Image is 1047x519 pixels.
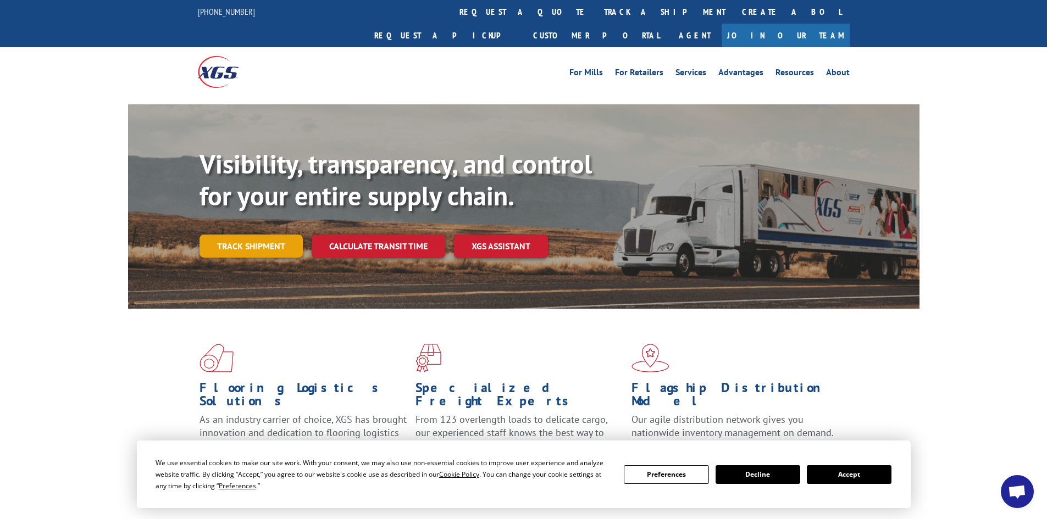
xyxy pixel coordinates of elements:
span: Preferences [219,481,256,490]
h1: Flooring Logistics Solutions [200,381,407,413]
button: Preferences [624,465,708,484]
b: Visibility, transparency, and control for your entire supply chain. [200,147,592,213]
span: Our agile distribution network gives you nationwide inventory management on demand. [631,413,834,439]
a: Join Our Team [722,24,850,47]
div: We use essential cookies to make our site work. With your consent, we may also use non-essential ... [156,457,611,492]
a: Customer Portal [525,24,668,47]
img: xgs-icon-total-supply-chain-intelligence-red [200,344,234,372]
div: Open chat [1001,475,1034,508]
a: About [826,68,850,80]
button: Decline [716,465,800,484]
a: Services [675,68,706,80]
a: [PHONE_NUMBER] [198,6,255,17]
a: For Mills [569,68,603,80]
p: From 123 overlength loads to delicate cargo, our experienced staff knows the best way to move you... [416,413,623,462]
a: Request a pickup [366,24,525,47]
span: Cookie Policy [439,470,479,479]
a: Advantages [718,68,763,80]
a: XGS ASSISTANT [454,235,548,258]
a: Resources [775,68,814,80]
a: Calculate transit time [312,235,445,258]
a: For Retailers [615,68,663,80]
button: Accept [807,465,891,484]
img: xgs-icon-focused-on-flooring-red [416,344,441,372]
h1: Specialized Freight Experts [416,381,623,413]
a: Agent [668,24,722,47]
a: Track shipment [200,235,303,258]
div: Cookie Consent Prompt [137,440,911,508]
span: As an industry carrier of choice, XGS has brought innovation and dedication to flooring logistics... [200,413,407,452]
img: xgs-icon-flagship-distribution-model-red [631,344,669,372]
h1: Flagship Distribution Model [631,381,839,413]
